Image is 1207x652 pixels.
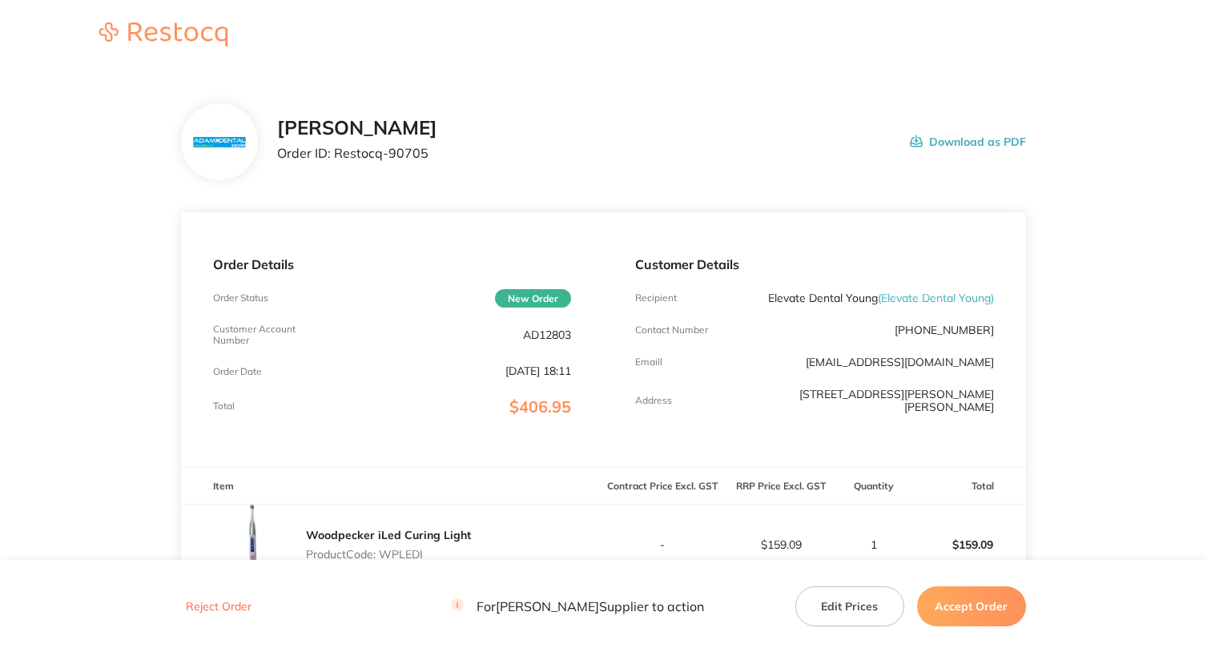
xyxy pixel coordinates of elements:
[907,467,1026,505] th: Total
[213,400,235,412] p: Total
[895,324,994,336] p: [PHONE_NUMBER]
[910,117,1026,167] button: Download as PDF
[505,364,571,377] p: [DATE] 18:11
[603,467,722,505] th: Contract Price Excl. GST
[213,505,293,585] img: MnF3YXJsdw
[213,257,571,272] p: Order Details
[277,117,437,139] h2: [PERSON_NAME]
[213,292,268,304] p: Order Status
[181,599,256,614] button: Reject Order
[306,548,471,561] p: Product Code: WPLEDI
[604,538,721,551] p: -
[635,324,708,336] p: Contact Number
[795,586,904,626] button: Edit Prices
[509,396,571,417] span: $406.95
[83,22,243,46] img: Restocq logo
[83,22,243,49] a: Restocq logo
[523,328,571,341] p: AD12803
[451,598,704,614] p: For [PERSON_NAME] Supplier to action
[755,388,994,413] p: [STREET_ADDRESS][PERSON_NAME][PERSON_NAME]
[878,291,994,305] span: ( Elevate Dental Young )
[722,467,840,505] th: RRP Price Excl. GST
[306,528,471,542] a: Woodpecker iLed Curing Light
[193,137,245,147] img: N3hiYW42Mg
[181,467,603,505] th: Item
[213,366,262,377] p: Order Date
[635,292,677,304] p: Recipient
[768,292,994,304] p: Elevate Dental Young
[917,586,1026,626] button: Accept Order
[635,257,993,272] p: Customer Details
[722,538,839,551] p: $159.09
[806,355,994,369] a: [EMAIL_ADDRESS][DOMAIN_NAME]
[840,467,907,505] th: Quantity
[635,395,672,406] p: Address
[908,525,1025,564] p: $159.09
[277,146,437,160] p: Order ID: Restocq- 90705
[635,356,662,368] p: Emaill
[841,538,907,551] p: 1
[213,324,332,346] p: Customer Account Number
[495,289,571,308] span: New Order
